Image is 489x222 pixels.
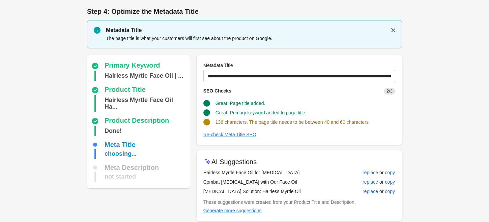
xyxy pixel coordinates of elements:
button: replace [360,176,381,188]
div: Done! [105,126,122,136]
div: Product Title [105,86,146,94]
span: or [378,169,385,176]
span: 136 characters. The page title needs to be between 40 and 60 characters [215,119,369,125]
button: copy [382,166,398,179]
div: replace [363,189,378,194]
button: replace [360,185,381,197]
div: replace [363,170,378,175]
div: Primary Keyword [105,62,160,70]
button: replace [360,166,381,179]
div: Re-check Meta Title SEO [203,132,256,137]
span: SEO Checks [203,88,231,94]
div: copy [385,170,395,175]
span: The page title is what your customers will first see about the product on Google. [106,36,272,41]
h1: Step 4: Optimize the Metadata Title [87,7,402,16]
td: Hairless Myrtle Face Oil for [MEDICAL_DATA] [203,168,348,177]
button: copy [382,176,398,188]
div: not started [105,172,136,182]
div: replace [363,179,378,185]
p: AI Suggestions [211,157,257,166]
div: Hairless Myrtle Face Oil Hairless Myrtle Face Oil | Hirsutism Solution | Facial Hair Growth [105,95,187,112]
td: Combat [MEDICAL_DATA] with Our Face Oil [203,177,348,187]
div: Hairless Myrtle Face Oil | Hirsutism Solution | Facial Hair Growth [105,71,183,81]
div: copy [385,189,395,194]
span: Great! Primary keyword added to page title. [215,110,307,115]
button: Generate more suggestions [201,205,264,217]
div: Meta Description [105,164,159,171]
span: Great! Page title added. [215,101,265,106]
span: or [378,188,385,195]
span: These suggestions were created from your Product Title and Description. [203,199,356,205]
div: choosing... [105,149,137,159]
div: Product Description [105,117,169,125]
div: copy [385,179,395,185]
button: Re-check Meta Title SEO [201,128,259,141]
span: 2/3 [384,88,395,95]
span: or [378,179,385,185]
div: Generate more suggestions [203,208,262,213]
td: [MEDICAL_DATA] Solution: Hairless Myrtle Oil [203,187,348,196]
p: Metadata Title [106,26,395,34]
button: copy [382,185,398,197]
label: Metadata Title [203,62,233,69]
div: Meta Title [105,141,136,148]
